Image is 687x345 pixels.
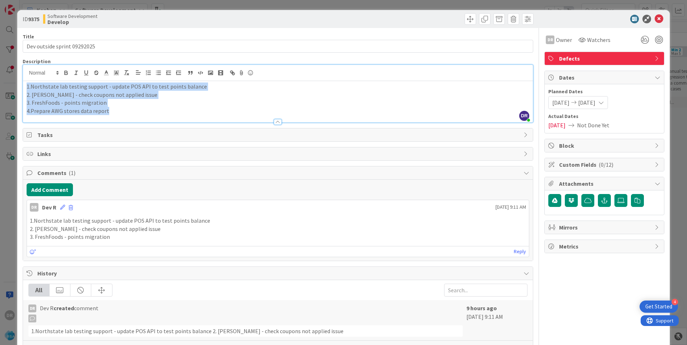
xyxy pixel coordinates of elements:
[28,15,40,23] b: 9375
[466,304,497,312] b: 9 hours ago
[37,131,520,139] span: Tasks
[645,303,672,310] div: Get Started
[587,36,610,44] span: Watchers
[559,54,651,63] span: Defects
[27,183,73,196] button: Add Comment
[559,73,651,82] span: Dates
[30,225,526,233] p: 2. [PERSON_NAME] - check coupons not applied issue
[552,98,570,107] span: [DATE]
[69,169,75,176] span: ( 1 )
[27,91,529,99] p: 2. [PERSON_NAME] - check coupons not applied issue
[559,242,651,251] span: Metrics
[548,88,660,95] span: Planned Dates
[556,36,572,44] span: Owner
[27,107,529,115] p: 4.Prepare AWG stores data report
[672,299,678,305] div: 4
[30,217,526,225] p: 1.Northstate lab testing support - update POS API to test points balance
[578,98,595,107] span: [DATE]
[548,113,660,120] span: Actual Dates
[444,284,527,297] input: Search...
[23,33,34,40] label: Title
[599,161,613,168] span: ( 0/12 )
[27,82,529,91] p: 1.Northstate lab testing support - update POS API to test points balance
[559,223,651,232] span: Mirrors
[37,169,520,177] span: Comments
[15,1,33,10] span: Support
[23,58,51,65] span: Description
[28,304,36,312] div: DR
[40,304,98,322] span: Dev R comment
[42,203,56,212] div: Dev R
[47,13,97,19] span: Software Development
[54,304,74,312] b: created
[559,141,651,150] span: Block
[559,179,651,188] span: Attachments
[548,121,566,129] span: [DATE]
[546,36,554,44] div: DR
[29,284,50,296] div: All
[519,111,529,121] span: DR
[30,233,526,241] p: 3. FreshFoods - points migration
[577,121,609,129] span: Not Done Yet
[30,203,38,212] div: DR
[47,19,97,25] b: Develop
[23,15,40,23] span: ID
[514,247,526,256] a: Reply
[37,269,520,278] span: History
[27,99,529,107] p: 3. FreshFoods - points migration
[28,325,463,337] div: 1.Northstate lab testing support - update POS API to test points balance 2. [PERSON_NAME] - check...
[559,160,651,169] span: Custom Fields
[37,150,520,158] span: Links
[23,40,533,53] input: type card name here...
[495,203,526,211] span: [DATE] 9:11 AM
[466,304,527,337] div: [DATE] 9:11 AM
[640,301,678,313] div: Open Get Started checklist, remaining modules: 4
